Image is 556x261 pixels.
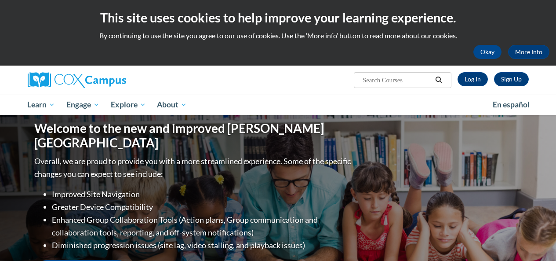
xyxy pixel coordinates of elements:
[7,9,549,26] h2: This site uses cookies to help improve your learning experience.
[494,72,529,86] a: Register
[22,95,61,115] a: Learn
[34,121,353,151] h1: Welcome to the new and improved [PERSON_NAME][GEOGRAPHIC_DATA]
[52,239,353,252] li: Diminished progression issues (site lag, video stalling, and playback issues)
[66,99,99,110] span: Engage
[151,95,193,115] a: About
[493,100,530,109] span: En español
[508,45,549,59] a: More Info
[111,99,146,110] span: Explore
[521,226,549,254] iframe: Button to launch messaging window
[157,99,187,110] span: About
[52,213,353,239] li: Enhanced Group Collaboration Tools (Action plans, Group communication and collaboration tools, re...
[473,45,501,59] button: Okay
[27,99,55,110] span: Learn
[105,95,152,115] a: Explore
[28,72,126,88] img: Cox Campus
[432,75,445,85] button: Search
[61,95,105,115] a: Engage
[362,75,432,85] input: Search Courses
[28,72,186,88] a: Cox Campus
[52,201,353,213] li: Greater Device Compatibility
[34,155,353,180] p: Overall, we are proud to provide you with a more streamlined experience. Some of the specific cha...
[52,188,353,201] li: Improved Site Navigation
[487,96,535,114] a: En español
[21,95,535,115] div: Main menu
[458,72,488,86] a: Log In
[7,31,549,40] p: By continuing to use the site you agree to our use of cookies. Use the ‘More info’ button to read...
